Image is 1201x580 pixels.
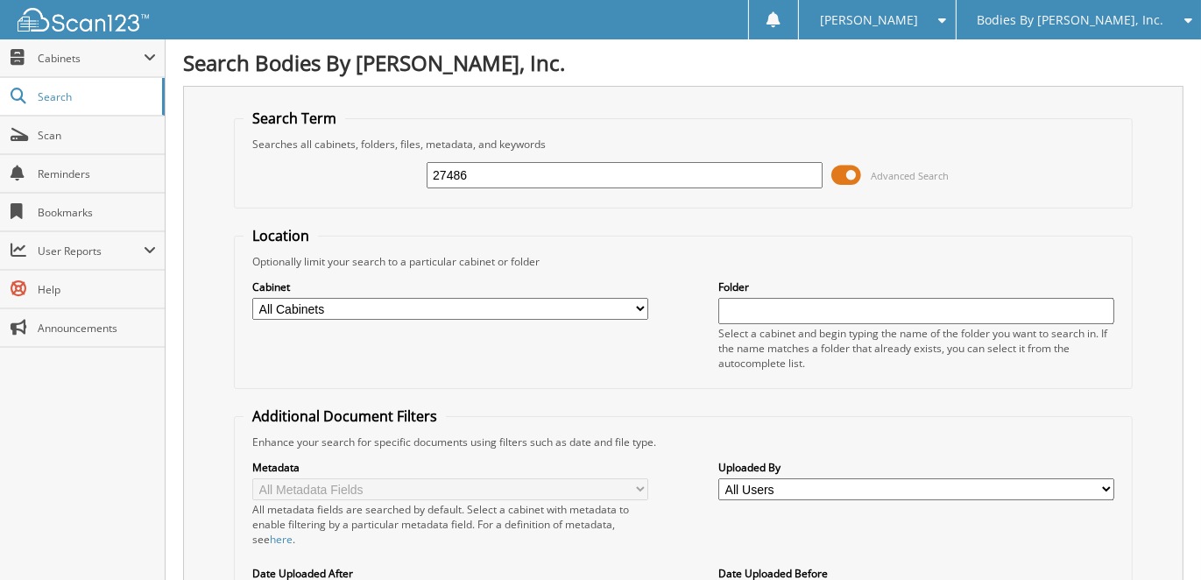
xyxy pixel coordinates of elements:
div: Optionally limit your search to a particular cabinet or folder [244,254,1123,269]
span: Reminders [38,166,156,181]
legend: Search Term [244,109,345,128]
span: Scan [38,128,156,143]
span: Help [38,282,156,297]
legend: Location [244,226,318,245]
div: Select a cabinet and begin typing the name of the folder you want to search in. If the name match... [718,326,1114,371]
legend: Additional Document Filters [244,407,446,426]
div: Enhance your search for specific documents using filters such as date and file type. [244,435,1123,449]
span: Announcements [38,321,156,336]
span: Cabinets [38,51,144,66]
label: Metadata [252,460,648,475]
label: Cabinet [252,279,648,294]
span: Advanced Search [871,169,949,182]
h1: Search Bodies By [PERSON_NAME], Inc. [183,48,1183,77]
span: User Reports [38,244,144,258]
img: scan123-logo-white.svg [18,8,149,32]
span: [PERSON_NAME] [820,15,918,25]
div: All metadata fields are searched by default. Select a cabinet with metadata to enable filtering b... [252,502,648,547]
iframe: Chat Widget [1113,496,1201,580]
label: Uploaded By [718,460,1114,475]
span: Bookmarks [38,205,156,220]
label: Folder [718,279,1114,294]
span: Bodies By [PERSON_NAME], Inc. [977,15,1163,25]
a: here [270,532,293,547]
div: Searches all cabinets, folders, files, metadata, and keywords [244,137,1123,152]
span: Search [38,89,153,104]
